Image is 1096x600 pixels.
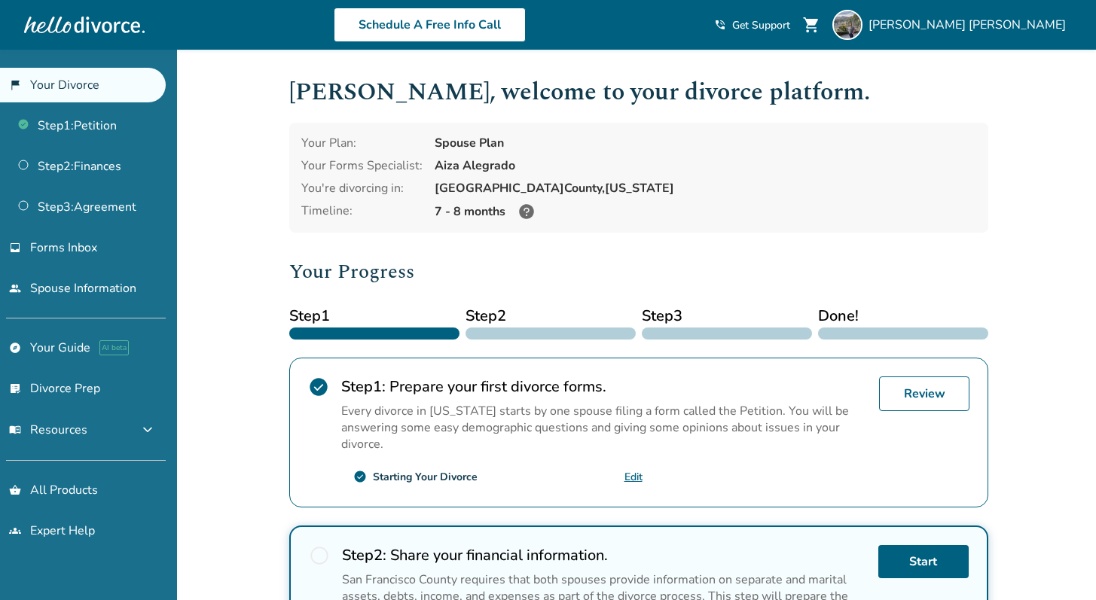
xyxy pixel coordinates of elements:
[732,18,790,32] span: Get Support
[9,424,21,436] span: menu_book
[878,545,969,578] a: Start
[139,421,157,439] span: expand_more
[301,203,423,221] div: Timeline:
[301,157,423,174] div: Your Forms Specialist:
[642,305,812,327] span: Step 3
[466,305,636,327] span: Step 2
[301,135,423,151] div: Your Plan:
[373,470,478,484] div: Starting Your Divorce
[341,403,867,452] p: Every divorce in [US_STATE] starts by one spouse filing a form called the Petition. You will be a...
[9,79,21,91] span: flag_2
[9,484,21,496] span: shopping_basket
[342,545,866,565] h2: Share your financial information.
[714,18,790,32] a: phone_in_talkGet Support
[353,470,367,483] span: check_circle
[435,180,976,196] div: [GEOGRAPHIC_DATA] County, [US_STATE]
[624,470,643,484] a: Edit
[714,19,726,31] span: phone_in_talk
[334,8,526,42] a: Schedule A Free Info Call
[9,342,21,354] span: explore
[99,340,129,355] span: AI beta
[1021,528,1096,600] iframe: Chat Widget
[309,545,330,566] span: radio_button_unchecked
[435,203,976,221] div: 7 - 8 months
[289,257,988,287] h2: Your Progress
[9,422,87,438] span: Resources
[308,376,329,397] span: check_circle
[435,157,976,174] div: Aiza Alegrado
[802,16,820,34] span: shopping_cart
[832,10,862,40] img: Joseph Dimick
[9,525,21,537] span: groups
[341,376,867,397] h2: Prepare your first divorce forms.
[289,74,988,111] h1: [PERSON_NAME] , welcome to your divorce platform.
[30,239,97,256] span: Forms Inbox
[9,282,21,294] span: people
[342,545,386,565] strong: Step 2 :
[9,242,21,254] span: inbox
[869,17,1072,33] span: [PERSON_NAME] [PERSON_NAME]
[289,305,459,327] span: Step 1
[435,135,976,151] div: Spouse Plan
[818,305,988,327] span: Done!
[341,376,386,397] strong: Step 1 :
[879,376,969,411] a: Review
[301,180,423,196] div: You're divorcing in:
[9,382,21,394] span: list_alt_check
